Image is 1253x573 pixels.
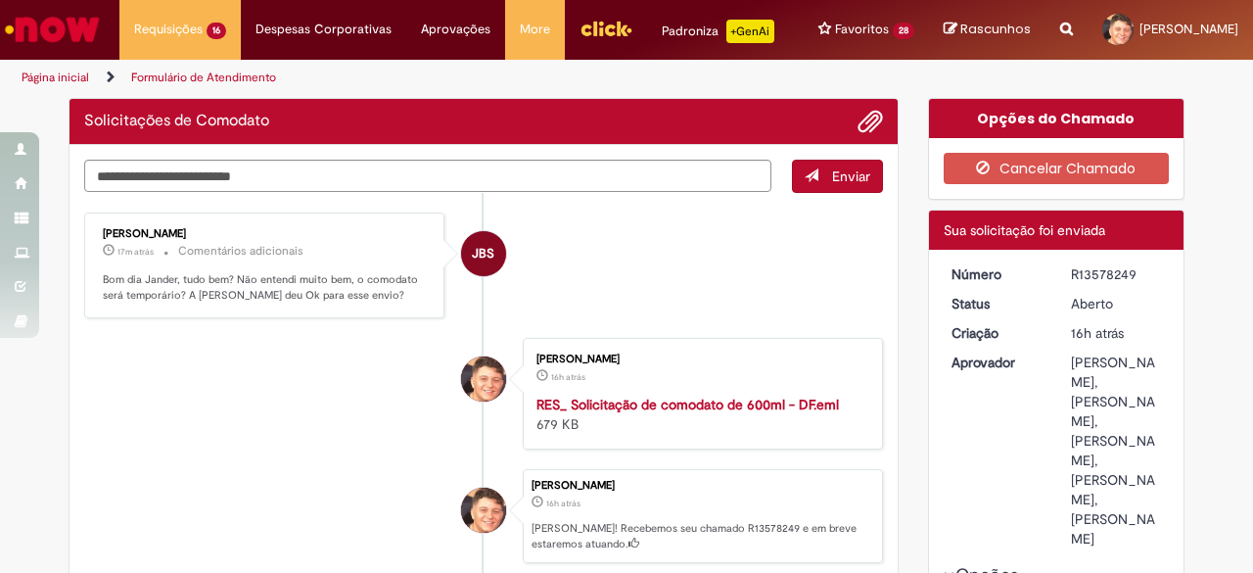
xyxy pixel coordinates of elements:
[832,167,870,185] span: Enviar
[937,294,1057,313] dt: Status
[84,113,269,130] h2: Solicitações de Comodato Histórico de tíquete
[117,246,154,258] span: 17m atrás
[178,243,303,260] small: Comentários adicionais
[207,23,226,39] span: 16
[15,60,820,96] ul: Trilhas de página
[103,228,429,240] div: [PERSON_NAME]
[536,354,862,365] div: [PERSON_NAME]
[944,21,1031,39] a: Rascunhos
[103,272,429,303] p: Bom dia Jander, tudo bem? Não entendi muito bem, o comodato será temporário? A [PERSON_NAME] deu ...
[858,109,883,134] button: Adicionar anexos
[1139,21,1238,37] span: [PERSON_NAME]
[532,521,872,551] p: [PERSON_NAME]! Recebemos seu chamado R13578249 e em breve estaremos atuando.
[421,20,490,39] span: Aprovações
[546,498,580,509] span: 16h atrás
[117,246,154,258] time: 30/09/2025 08:23:13
[551,371,585,383] time: 29/09/2025 16:38:52
[1071,324,1124,342] span: 16h atrás
[131,70,276,85] a: Formulário de Atendimento
[893,23,914,39] span: 28
[1071,294,1162,313] div: Aberto
[551,371,585,383] span: 16h atrás
[255,20,392,39] span: Despesas Corporativas
[929,99,1184,138] div: Opções do Chamado
[937,323,1057,343] dt: Criação
[726,20,774,43] p: +GenAi
[461,488,506,533] div: Jander Teixeira Peneluc
[22,70,89,85] a: Página inicial
[937,264,1057,284] dt: Número
[662,20,774,43] div: Padroniza
[1071,323,1162,343] div: 29/09/2025 16:39:36
[792,160,883,193] button: Enviar
[960,20,1031,38] span: Rascunhos
[2,10,103,49] img: ServiceNow
[536,396,839,413] a: RES_ Solicitação de comodato de 600ml - DF.eml
[580,14,632,43] img: click_logo_yellow_360x200.png
[461,357,506,402] div: Jander Teixeira Peneluc
[835,20,889,39] span: Favoritos
[536,395,862,434] div: 679 KB
[937,353,1057,372] dt: Aprovador
[84,469,883,563] li: Jander Teixeira Peneluc
[944,221,1105,239] span: Sua solicitação foi enviada
[1071,264,1162,284] div: R13578249
[134,20,203,39] span: Requisições
[1071,353,1162,549] div: [PERSON_NAME], [PERSON_NAME], [PERSON_NAME], [PERSON_NAME], [PERSON_NAME]
[532,480,872,492] div: [PERSON_NAME]
[1071,324,1124,342] time: 29/09/2025 16:39:36
[944,153,1170,184] button: Cancelar Chamado
[472,230,494,277] span: JBS
[520,20,550,39] span: More
[546,498,580,509] time: 29/09/2025 16:39:36
[461,231,506,276] div: Jacqueline Batista Shiota
[84,160,771,192] textarea: Digite sua mensagem aqui...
